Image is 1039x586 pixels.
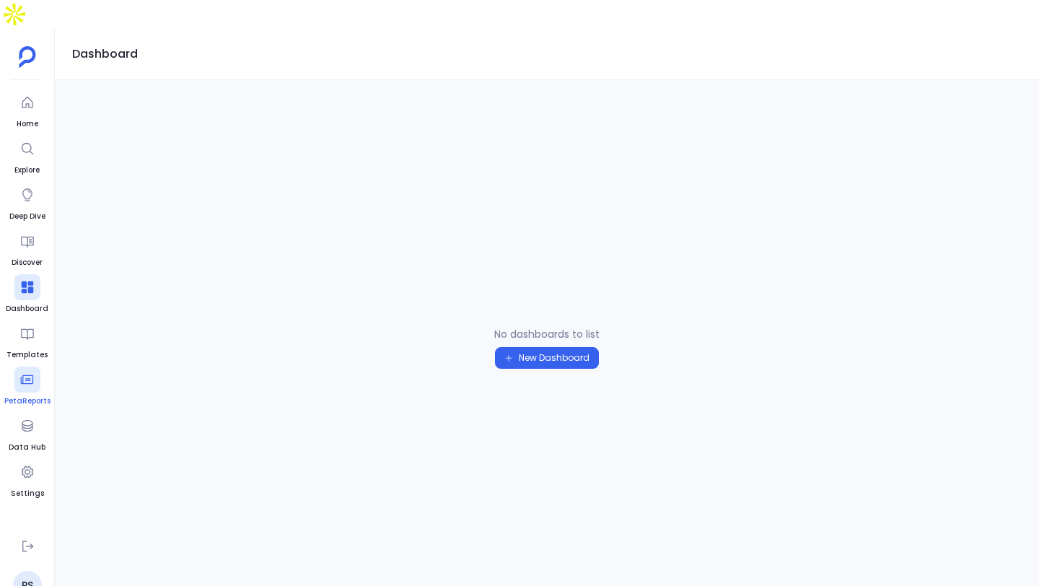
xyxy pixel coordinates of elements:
[14,89,40,130] a: Home
[11,459,44,499] a: Settings
[6,320,48,361] a: Templates
[12,228,43,268] a: Discover
[19,46,36,68] img: petavue logo
[9,442,45,453] span: Data Hub
[14,165,40,176] span: Explore
[14,136,40,176] a: Explore
[6,303,48,315] span: Dashboard
[6,274,48,315] a: Dashboard
[9,211,45,222] span: Deep Dive
[495,347,599,369] button: New Dashboard
[494,327,600,341] p: No dashboards to list
[4,395,51,407] span: PetaReports
[6,349,48,361] span: Templates
[9,413,45,453] a: Data Hub
[12,257,43,268] span: Discover
[11,488,44,499] span: Settings
[72,45,138,63] p: Dashboard
[14,118,40,130] span: Home
[4,367,51,407] a: PetaReports
[9,182,45,222] a: Deep Dive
